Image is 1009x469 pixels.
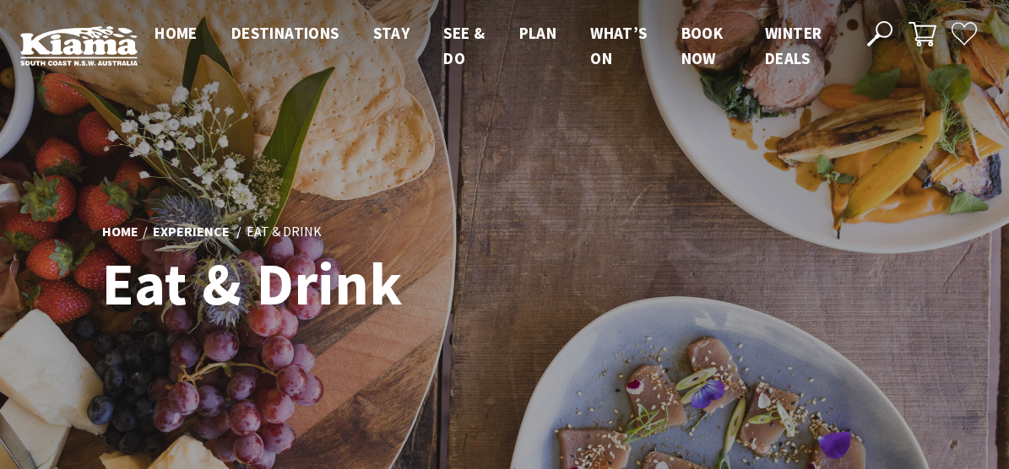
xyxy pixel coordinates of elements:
[519,23,557,43] span: Plan
[681,23,724,68] span: Book now
[20,25,138,66] img: Kiama Logo
[231,23,339,43] span: Destinations
[155,23,198,43] span: Home
[153,223,230,241] a: Experience
[373,23,410,43] span: Stay
[102,223,138,241] a: Home
[102,251,579,316] h1: Eat & Drink
[247,221,322,243] li: Eat & Drink
[590,23,647,68] span: What’s On
[138,20,848,72] nav: Main Menu
[443,23,485,68] span: See & Do
[765,23,822,68] span: Winter Deals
